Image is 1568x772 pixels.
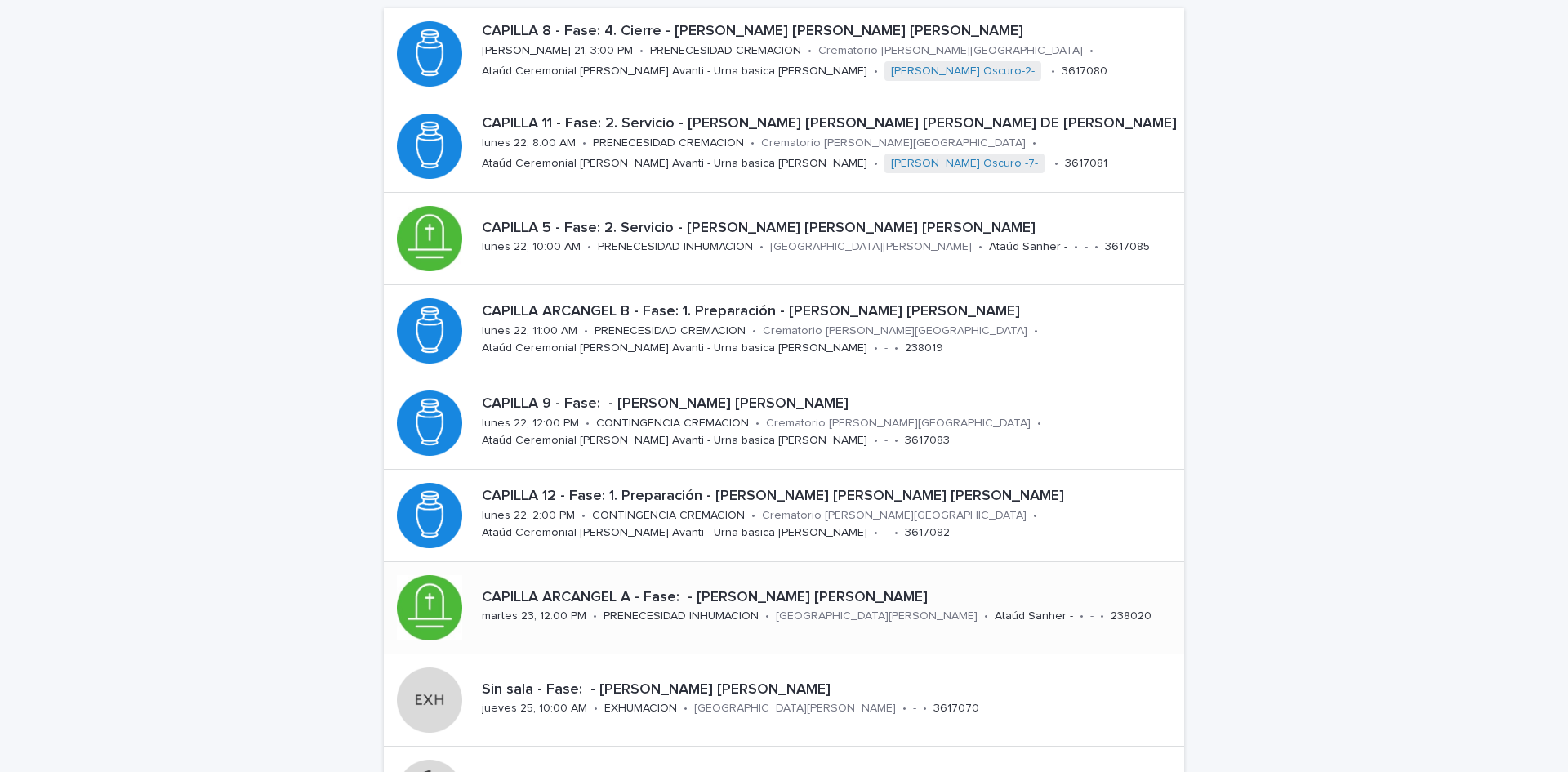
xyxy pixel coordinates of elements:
p: 3617080 [1062,65,1107,78]
p: Crematorio [PERSON_NAME][GEOGRAPHIC_DATA] [766,417,1031,431]
p: • [751,509,755,523]
p: • [808,44,812,58]
p: Ataúd Ceremonial [PERSON_NAME] Avanti - Urna basica [PERSON_NAME] [482,341,867,355]
a: [PERSON_NAME] Oscuro -7- [891,157,1038,171]
p: CAPILLA 12 - Fase: 1. Preparación - [PERSON_NAME] [PERSON_NAME] [PERSON_NAME] [482,488,1178,506]
p: • [759,240,764,254]
p: • [894,341,898,355]
p: • [984,609,988,623]
a: CAPILLA ARCANGEL A - Fase: - [PERSON_NAME] [PERSON_NAME]martes 23, 12:00 PM•PRENECESIDAD INHUMACI... [384,562,1184,654]
p: CONTINGENCIA CREMACION [596,417,749,431]
p: • [751,136,755,150]
p: • [874,341,878,355]
p: CAPILLA 8 - Fase: 4. Cierre - [PERSON_NAME] [PERSON_NAME] [PERSON_NAME] [482,23,1178,41]
p: • [902,702,906,716]
p: PRENECESIDAD CREMACION [595,324,746,338]
p: CAPILLA 9 - Fase: - [PERSON_NAME] [PERSON_NAME] [482,395,1178,413]
p: [GEOGRAPHIC_DATA][PERSON_NAME] [770,240,972,254]
p: lunes 22, 8:00 AM [482,136,576,150]
p: • [1033,509,1037,523]
p: CAPILLA 11 - Fase: 2. Servicio - [PERSON_NAME] [PERSON_NAME] [PERSON_NAME] DE [PERSON_NAME] [482,115,1178,133]
p: • [582,136,586,150]
p: • [752,324,756,338]
p: Ataúd Sanher - [989,240,1067,254]
p: 3617083 [905,434,950,448]
p: Ataúd Ceremonial [PERSON_NAME] Avanti - Urna basica [PERSON_NAME] [482,65,867,78]
p: • [923,702,927,716]
p: [GEOGRAPHIC_DATA][PERSON_NAME] [776,609,978,623]
p: PRENECESIDAD INHUMACION [604,609,759,623]
p: 3617081 [1065,157,1107,171]
p: • [1089,44,1094,58]
p: • [1100,609,1104,623]
p: • [1074,240,1078,254]
p: Crematorio [PERSON_NAME][GEOGRAPHIC_DATA] [762,509,1027,523]
p: lunes 22, 11:00 AM [482,324,577,338]
p: lunes 22, 2:00 PM [482,509,575,523]
p: • [978,240,982,254]
p: 3617082 [905,526,950,540]
p: • [684,702,688,716]
p: • [587,240,591,254]
p: CAPILLA 5 - Fase: 2. Servicio - [PERSON_NAME] [PERSON_NAME] [PERSON_NAME] [482,220,1178,238]
p: CAPILLA ARCANGEL B - Fase: 1. Preparación - [PERSON_NAME] [PERSON_NAME] [482,303,1178,321]
p: • [594,702,598,716]
p: lunes 22, 12:00 PM [482,417,579,431]
p: • [755,417,759,431]
p: • [1032,136,1036,150]
p: • [894,434,898,448]
p: Ataúd Ceremonial [PERSON_NAME] Avanti - Urna basica [PERSON_NAME] [482,157,867,171]
p: Sin sala - Fase: - [PERSON_NAME] [PERSON_NAME] [482,681,1178,699]
p: Ataúd Sanher - [995,609,1073,623]
p: - [1090,609,1094,623]
a: CAPILLA 11 - Fase: 2. Servicio - [PERSON_NAME] [PERSON_NAME] [PERSON_NAME] DE [PERSON_NAME]lunes ... [384,100,1184,193]
p: • [1094,240,1098,254]
p: • [1034,324,1038,338]
p: - [1085,240,1088,254]
a: Sin sala - Fase: - [PERSON_NAME] [PERSON_NAME]jueves 25, 10:00 AM•EXHUMACION•[GEOGRAPHIC_DATA][PE... [384,654,1184,747]
a: CAPILLA ARCANGEL B - Fase: 1. Preparación - [PERSON_NAME] [PERSON_NAME]lunes 22, 11:00 AM•PRENECE... [384,285,1184,377]
p: 238019 [905,341,943,355]
p: • [1037,417,1041,431]
p: 3617070 [933,702,979,716]
a: CAPILLA 8 - Fase: 4. Cierre - [PERSON_NAME] [PERSON_NAME] [PERSON_NAME][PERSON_NAME] 21, 3:00 PM•... [384,8,1184,100]
p: [GEOGRAPHIC_DATA][PERSON_NAME] [694,702,896,716]
p: - [913,702,916,716]
p: PRENECESIDAD CREMACION [650,44,801,58]
p: • [1051,65,1055,78]
p: CAPILLA ARCANGEL A - Fase: - [PERSON_NAME] [PERSON_NAME] [482,589,1178,607]
p: Crematorio [PERSON_NAME][GEOGRAPHIC_DATA] [818,44,1083,58]
p: • [874,157,878,171]
p: martes 23, 12:00 PM [482,609,586,623]
p: PRENECESIDAD INHUMACION [598,240,753,254]
p: Crematorio [PERSON_NAME][GEOGRAPHIC_DATA] [761,136,1026,150]
p: CONTINGENCIA CREMACION [592,509,745,523]
p: Ataúd Ceremonial [PERSON_NAME] Avanti - Urna basica [PERSON_NAME] [482,434,867,448]
p: • [581,509,586,523]
p: jueves 25, 10:00 AM [482,702,587,716]
p: • [874,434,878,448]
a: CAPILLA 5 - Fase: 2. Servicio - [PERSON_NAME] [PERSON_NAME] [PERSON_NAME]lunes 22, 10:00 AM•PRENE... [384,193,1184,285]
p: EXHUMACION [604,702,677,716]
p: • [593,609,597,623]
p: [PERSON_NAME] 21, 3:00 PM [482,44,633,58]
p: • [584,324,588,338]
p: 238020 [1111,609,1151,623]
p: • [765,609,769,623]
a: CAPILLA 9 - Fase: - [PERSON_NAME] [PERSON_NAME]lunes 22, 12:00 PM•CONTINGENCIA CREMACION•Cremator... [384,377,1184,470]
p: • [1080,609,1084,623]
p: Crematorio [PERSON_NAME][GEOGRAPHIC_DATA] [763,324,1027,338]
p: • [894,526,898,540]
p: 3617085 [1105,240,1150,254]
a: CAPILLA 12 - Fase: 1. Preparación - [PERSON_NAME] [PERSON_NAME] [PERSON_NAME]lunes 22, 2:00 PM•CO... [384,470,1184,562]
p: • [874,526,878,540]
p: • [1054,157,1058,171]
p: - [884,341,888,355]
p: • [586,417,590,431]
p: • [639,44,644,58]
p: - [884,526,888,540]
p: • [874,65,878,78]
p: PRENECESIDAD CREMACION [593,136,744,150]
p: Ataúd Ceremonial [PERSON_NAME] Avanti - Urna basica [PERSON_NAME] [482,526,867,540]
p: lunes 22, 10:00 AM [482,240,581,254]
